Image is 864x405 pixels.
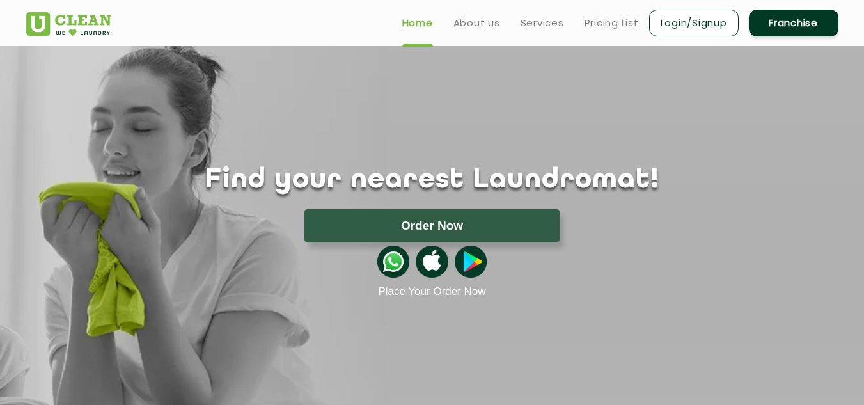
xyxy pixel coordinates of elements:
a: Login/Signup [649,10,739,36]
img: UClean Laundry and Dry Cleaning [26,12,111,36]
a: Franchise [749,10,838,36]
button: Order Now [304,209,560,242]
a: Pricing List [585,15,639,31]
h1: Find your nearest Laundromat! [17,164,848,196]
a: Place Your Order Now [378,285,485,298]
a: About us [453,15,500,31]
img: whatsappicon.png [377,246,409,278]
img: apple-icon.png [416,246,448,278]
a: Services [521,15,564,31]
a: Home [402,15,433,31]
img: playstoreicon.png [455,246,487,278]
